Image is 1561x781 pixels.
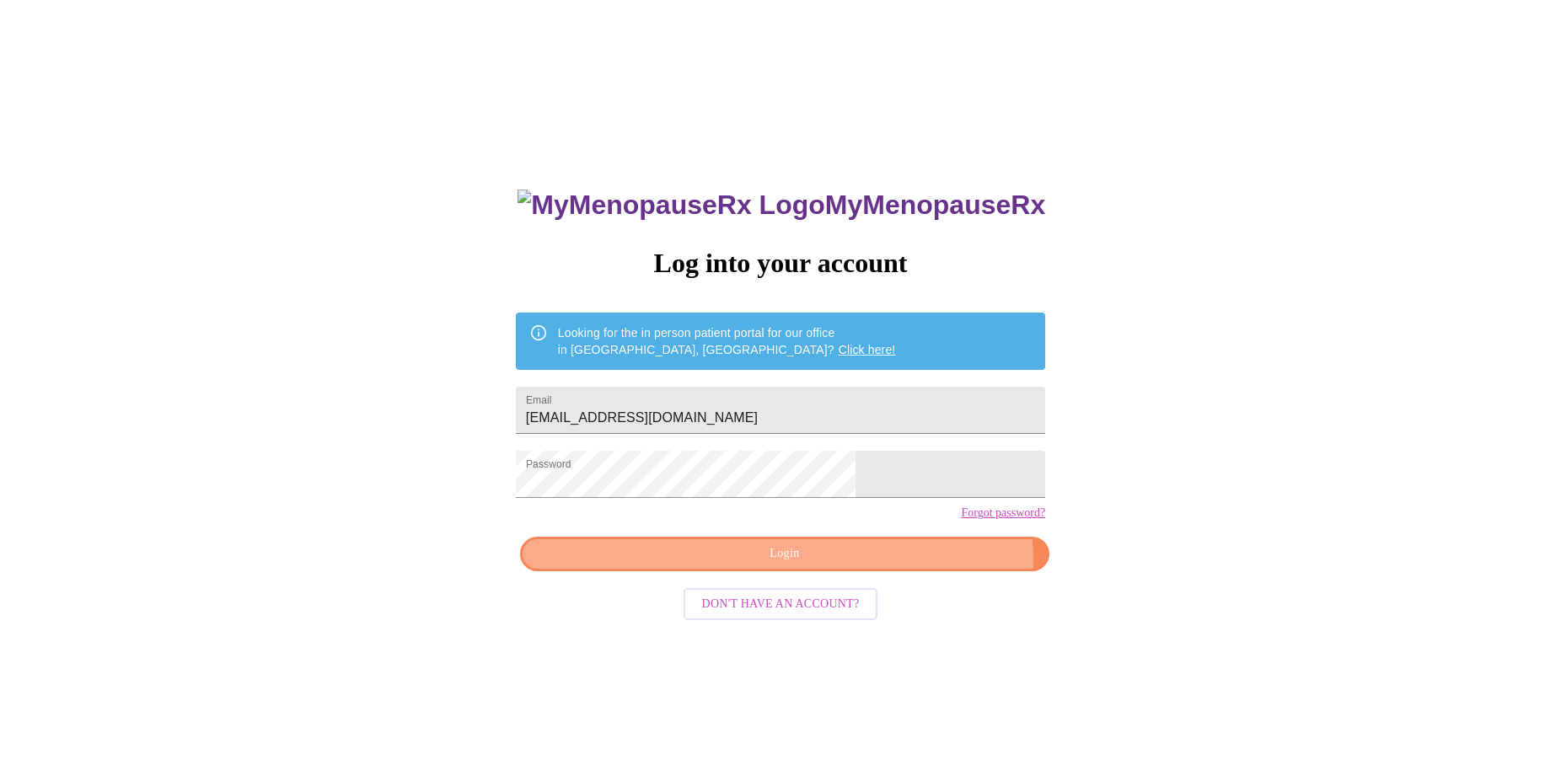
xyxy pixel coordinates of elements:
img: MyMenopauseRx Logo [518,190,824,221]
span: Login [539,543,1030,564]
h3: Log into your account [516,248,1045,279]
a: Click here! [839,343,896,356]
button: Don't have an account? [684,588,878,621]
button: Login [520,537,1049,571]
span: Don't have an account? [702,594,860,615]
a: Don't have an account? [679,596,882,610]
div: Looking for the in person patient portal for our office in [GEOGRAPHIC_DATA], [GEOGRAPHIC_DATA]? [558,318,896,365]
a: Forgot password? [961,506,1045,520]
h3: MyMenopauseRx [518,190,1045,221]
